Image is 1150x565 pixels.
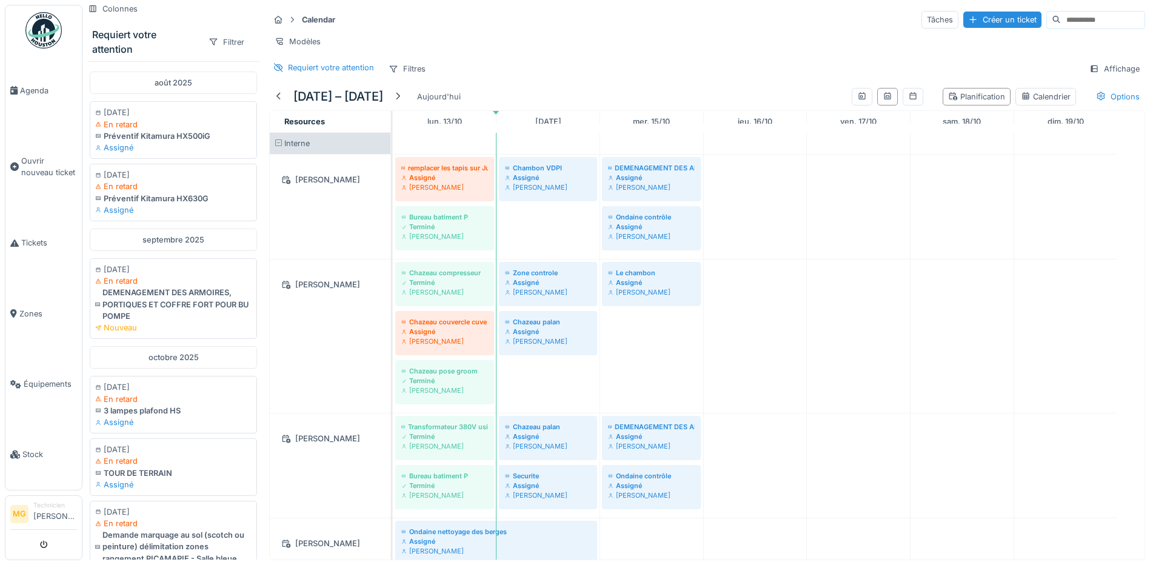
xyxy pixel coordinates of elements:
[33,501,77,510] div: Technicien
[608,422,695,432] div: DEMENAGEMENT DES ARMOIRES, PORTIQUES ET COFFRE FORT POUR BU POMPE
[33,501,77,527] li: [PERSON_NAME]
[505,287,591,297] div: [PERSON_NAME]
[401,212,488,222] div: Bureau batiment P
[401,222,488,232] div: Terminé
[288,62,374,73] div: Requiert votre attention
[401,366,488,376] div: Chazeau pose groom
[505,182,591,192] div: [PERSON_NAME]
[401,182,488,192] div: [PERSON_NAME]
[401,471,488,481] div: Bureau batiment P
[608,441,695,451] div: [PERSON_NAME]
[401,441,488,451] div: [PERSON_NAME]
[24,378,77,390] span: Équipements
[20,85,77,96] span: Agenda
[608,222,695,232] div: Assigné
[95,529,252,564] div: Demande marquage au sol (scotch ou peinture) délimitation zones rangement RICAMARIE - Salle bleue
[505,336,591,346] div: [PERSON_NAME]
[95,322,252,333] div: Nouveau
[608,212,695,222] div: Ondaine contrôle
[21,237,77,249] span: Tickets
[277,172,383,187] div: [PERSON_NAME]
[95,169,252,181] div: [DATE]
[1045,113,1087,130] a: 19 octobre 2025
[1021,91,1071,102] div: Calendrier
[297,14,340,25] strong: Calendar
[5,278,82,349] a: Zones
[383,60,431,78] div: Filtres
[505,432,591,441] div: Assigné
[401,163,488,173] div: remplacer les tapis sur Jupiter 920
[401,173,488,182] div: Assigné
[5,125,82,208] a: Ouvrir nouveau ticket
[95,204,252,216] div: Assigné
[10,505,28,523] li: MG
[284,139,310,148] span: Interne
[401,376,488,386] div: Terminé
[608,490,695,500] div: [PERSON_NAME]
[424,113,465,130] a: 13 octobre 2025
[401,327,488,336] div: Assigné
[5,208,82,278] a: Tickets
[95,393,252,405] div: En retard
[401,232,488,241] div: [PERSON_NAME]
[10,501,77,530] a: MG Technicien[PERSON_NAME]
[90,346,257,369] div: octobre 2025
[95,506,252,518] div: [DATE]
[505,317,591,327] div: Chazeau palan
[95,455,252,467] div: En retard
[608,278,695,287] div: Assigné
[505,441,591,451] div: [PERSON_NAME]
[608,287,695,297] div: [PERSON_NAME]
[95,275,252,287] div: En retard
[277,277,383,292] div: [PERSON_NAME]
[92,27,198,56] div: Requiert votre attention
[1084,60,1145,78] div: Affichage
[505,422,591,432] div: Chazeau palan
[401,268,488,278] div: Chazeau compresseur
[505,173,591,182] div: Assigné
[921,11,958,28] div: Tâches
[277,431,383,446] div: [PERSON_NAME]
[963,12,1041,28] div: Créer un ticket
[95,264,252,275] div: [DATE]
[401,537,591,546] div: Assigné
[277,536,383,551] div: [PERSON_NAME]
[90,229,257,251] div: septembre 2025
[95,130,252,142] div: Préventif Kitamura HX500iG
[505,490,591,500] div: [PERSON_NAME]
[95,142,252,153] div: Assigné
[5,349,82,420] a: Équipements
[5,55,82,125] a: Agenda
[95,193,252,204] div: Préventif Kitamura HX630G
[837,113,880,130] a: 17 octobre 2025
[505,481,591,490] div: Assigné
[505,278,591,287] div: Assigné
[95,181,252,192] div: En retard
[95,287,252,322] div: DEMENAGEMENT DES ARMOIRES, PORTIQUES ET COFFRE FORT POUR BU POMPE
[505,163,591,173] div: Chambon VDPI
[22,449,77,460] span: Stock
[401,527,591,537] div: Ondaine nettoyage des berges
[505,471,591,481] div: Securite
[95,518,252,529] div: En retard
[401,432,488,441] div: Terminé
[95,479,252,490] div: Assigné
[21,155,77,178] span: Ouvrir nouveau ticket
[608,268,695,278] div: Le chambon
[203,33,250,51] div: Filtrer
[401,278,488,287] div: Terminé
[90,72,257,94] div: août 2025
[401,386,488,395] div: [PERSON_NAME]
[293,89,383,104] h5: [DATE] – [DATE]
[608,432,695,441] div: Assigné
[608,163,695,173] div: DEMENAGEMENT DES ARMOIRES, PORTIQUES ET COFFRE FORT POUR BU POMPE
[608,173,695,182] div: Assigné
[95,405,252,416] div: 3 lampes plafond HS
[608,481,695,490] div: Assigné
[401,546,591,556] div: [PERSON_NAME]
[630,113,673,130] a: 15 octobre 2025
[269,33,326,50] div: Modèles
[95,381,252,393] div: [DATE]
[5,420,82,490] a: Stock
[95,107,252,118] div: [DATE]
